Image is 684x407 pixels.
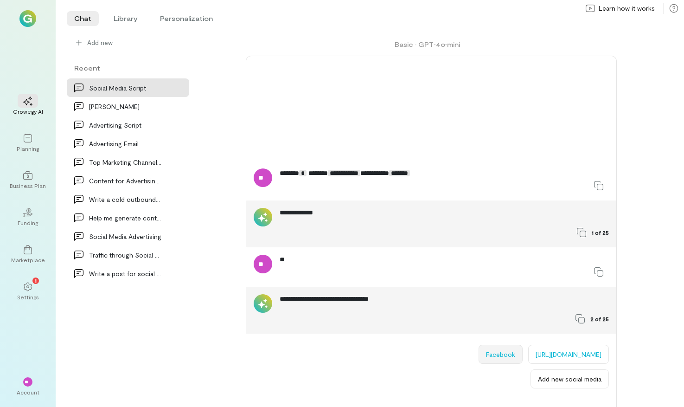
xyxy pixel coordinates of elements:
[89,232,161,241] div: Social Media Advertising
[528,345,609,364] button: [URL][DOMAIN_NAME]
[17,145,39,152] div: Planning
[89,120,161,130] div: Advertising Script
[13,108,43,115] div: Growegy AI
[67,11,99,26] li: Chat
[479,345,523,364] button: Facebook
[89,269,161,278] div: Write a post for social media to generate interes…
[531,369,609,388] button: Add new social media
[592,229,609,236] span: 1 of 25
[599,4,655,13] span: Learn how it works
[89,157,161,167] div: Top Marketing Channels for the Industry
[11,163,45,197] a: Business Plan
[11,256,45,264] div: Marketplace
[89,194,161,204] div: Write a cold outbound email to a prospective cust…
[11,275,45,308] a: Settings
[11,238,45,271] a: Marketplace
[17,388,39,396] div: Account
[89,250,161,260] div: Traffic through Social Media Advertising
[18,219,38,226] div: Funding
[17,293,39,301] div: Settings
[89,213,161,223] div: Help me generate content ideas for my blog that a…
[67,63,189,73] div: Recent
[89,83,161,93] div: Social Media Script
[11,126,45,160] a: Planning
[590,315,609,323] span: 2 of 25
[11,200,45,234] a: Funding
[10,182,46,189] div: Business Plan
[35,276,37,284] span: 1
[89,102,161,111] div: [PERSON_NAME]
[87,38,182,47] span: Add new
[89,176,161,186] div: Content for Advertising Flyer
[153,11,220,26] li: Personalization
[11,89,45,123] a: Growegy AI
[106,11,145,26] li: Library
[89,139,161,149] div: Advertising Email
